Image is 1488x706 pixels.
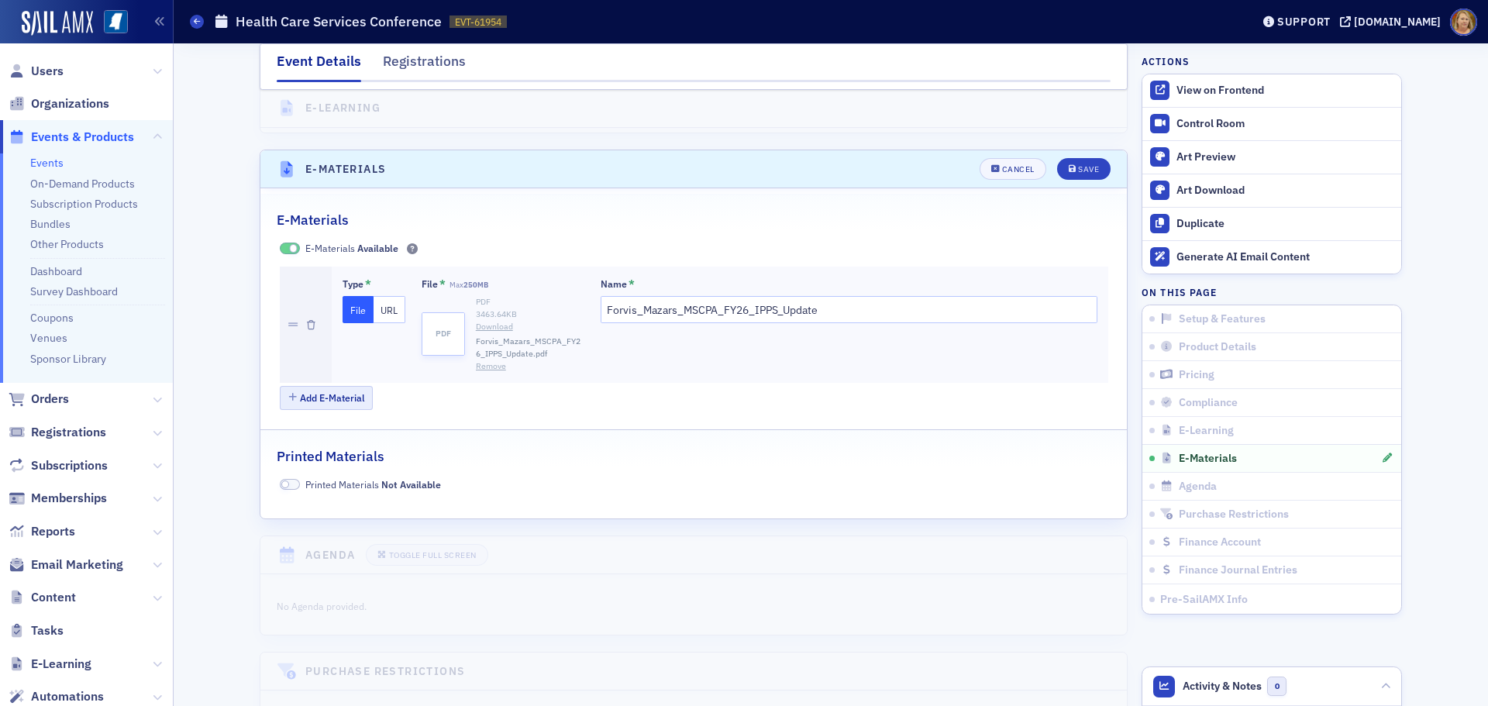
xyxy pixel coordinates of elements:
[1267,677,1286,696] span: 0
[30,217,71,231] a: Bundles
[305,663,465,680] h4: Purchase Restrictions
[1142,174,1401,207] a: Art Download
[277,596,797,613] div: No Agenda provided.
[31,656,91,673] span: E-Learning
[31,391,69,408] span: Orders
[30,237,104,251] a: Other Products
[357,242,398,254] span: Available
[9,656,91,673] a: E-Learning
[305,161,386,177] h4: E-Materials
[1002,165,1035,174] div: Cancel
[381,478,441,491] span: Not Available
[31,457,108,474] span: Subscriptions
[1179,452,1237,466] span: E-Materials
[365,277,371,291] abbr: This field is required
[476,336,584,360] span: Forvis_Mazars_MSCPA_FY26_IPPS_Update.pdf
[1142,74,1401,107] a: View on Frontend
[9,95,109,112] a: Organizations
[1176,217,1393,231] div: Duplicate
[1340,16,1446,27] button: [DOMAIN_NAME]
[1142,207,1401,240] button: Duplicate
[1450,9,1477,36] span: Profile
[277,51,361,82] div: Event Details
[30,264,82,278] a: Dashboard
[1277,15,1331,29] div: Support
[1142,240,1401,274] button: Generate AI Email Content
[9,688,104,705] a: Automations
[31,622,64,639] span: Tasks
[9,457,108,474] a: Subscriptions
[93,10,128,36] a: View Homepage
[30,197,138,211] a: Subscription Products
[1179,563,1297,577] span: Finance Journal Entries
[1179,368,1214,382] span: Pricing
[1179,536,1261,549] span: Finance Account
[31,490,107,507] span: Memberships
[1179,508,1289,522] span: Purchase Restrictions
[277,446,384,467] h2: Printed Materials
[30,156,64,170] a: Events
[9,589,76,606] a: Content
[980,158,1046,180] button: Cancel
[476,308,584,321] div: 3463.64 KB
[1176,184,1393,198] div: Art Download
[422,278,438,290] div: File
[280,479,300,491] span: Not Available
[236,12,442,31] h1: Health Care Services Conference
[476,360,506,373] button: Remove
[1142,108,1401,140] a: Control Room
[31,424,106,441] span: Registrations
[449,280,488,290] span: Max
[343,296,374,323] button: File
[476,321,584,333] a: Download
[305,241,398,255] span: E-Materials
[463,280,488,290] span: 250MB
[31,589,76,606] span: Content
[1078,165,1099,174] div: Save
[1179,396,1238,410] span: Compliance
[1354,15,1441,29] div: [DOMAIN_NAME]
[9,129,134,146] a: Events & Products
[1142,140,1401,174] a: Art Preview
[280,243,300,254] span: Available
[629,277,635,291] abbr: This field is required
[439,277,446,291] abbr: This field is required
[30,311,74,325] a: Coupons
[30,177,135,191] a: On-Demand Products
[280,386,374,410] button: Add E-Material
[305,100,381,116] h4: E-Learning
[31,556,123,573] span: Email Marketing
[1176,150,1393,164] div: Art Preview
[104,10,128,34] img: SailAMX
[374,296,405,323] button: URL
[31,523,75,540] span: Reports
[366,544,488,566] button: Toggle Full Screen
[305,547,355,563] h4: Agenda
[1142,54,1190,68] h4: Actions
[389,551,477,560] div: Toggle Full Screen
[1179,340,1256,354] span: Product Details
[9,424,106,441] a: Registrations
[9,391,69,408] a: Orders
[277,210,349,230] h2: E-Materials
[1183,678,1262,694] span: Activity & Notes
[22,11,93,36] img: SailAMX
[31,688,104,705] span: Automations
[305,477,441,491] span: Printed Materials
[476,296,584,308] div: PDF
[343,278,363,290] div: Type
[9,622,64,639] a: Tasks
[30,331,67,345] a: Venues
[455,15,501,29] span: EVT-61954
[383,51,466,80] div: Registrations
[1176,84,1393,98] div: View on Frontend
[30,284,118,298] a: Survey Dashboard
[1160,592,1248,606] span: Pre-SailAMX Info
[1176,250,1393,264] div: Generate AI Email Content
[1057,158,1111,180] button: Save
[31,129,134,146] span: Events & Products
[9,63,64,80] a: Users
[31,95,109,112] span: Organizations
[601,278,627,290] div: Name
